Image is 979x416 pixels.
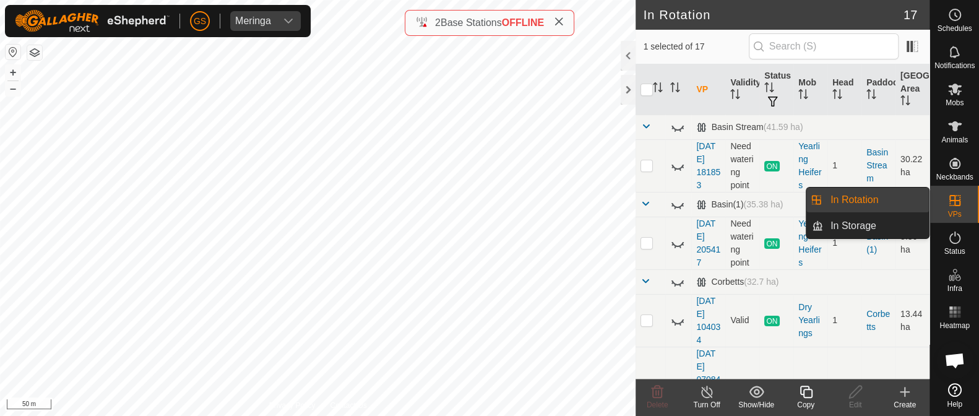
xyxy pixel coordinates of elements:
span: Infra [947,285,962,292]
th: VP [691,64,725,115]
span: ON [764,238,779,249]
p-sorticon: Activate to sort [730,91,740,101]
th: Head [827,64,861,115]
span: (35.38 ha) [744,199,783,209]
li: In Rotation [806,188,929,212]
a: Corbetts [866,309,890,332]
th: Paddock [861,64,895,115]
span: GS [194,15,206,28]
span: 1 selected of 17 [643,40,748,53]
a: Basin Stream [866,147,888,183]
span: Heatmap [939,322,970,329]
a: In Storage [823,214,929,238]
td: 1 [827,294,861,347]
a: Basin(1) [866,232,888,254]
div: Yearling Heifers [798,140,822,192]
span: Base Stations [441,17,502,28]
button: + [6,65,20,80]
td: 1 [827,217,861,269]
span: 2 [435,17,441,28]
td: Need watering point [725,139,759,192]
span: In Rotation [830,193,878,207]
div: Basin(1) [696,199,783,210]
div: Basin Stream [696,122,803,132]
th: [GEOGRAPHIC_DATA] Area [895,64,929,115]
p-sorticon: Activate to sort [653,84,663,94]
span: Notifications [934,62,975,69]
div: Edit [830,399,880,410]
span: Animals [941,136,968,144]
th: Validity [725,64,759,115]
button: Reset Map [6,45,20,59]
span: (41.59 ha) [763,122,803,132]
td: Valid [725,294,759,347]
span: Mobs [946,99,964,106]
span: 17 [904,6,917,24]
input: Search (S) [749,33,899,59]
span: Help [947,401,962,408]
span: OFFLINE [502,17,544,28]
span: Schedules [937,25,972,32]
span: ON [764,161,779,171]
a: Open chat [936,342,973,379]
a: Contact Us [330,400,366,411]
span: (32.7 ha) [744,277,778,287]
td: 5.36 ha [895,217,929,269]
a: Privacy Policy [269,400,316,411]
h2: In Rotation [643,7,903,22]
a: In Rotation [823,188,929,212]
span: Meringa [230,11,276,31]
div: Dry Yearlings [798,301,822,340]
div: Create [880,399,929,410]
td: 1 [827,139,861,192]
th: Status [759,64,793,115]
td: 30.22 ha [895,139,929,192]
div: Turn Off [682,399,731,410]
span: ON [764,316,779,326]
button: – [6,81,20,96]
p-sorticon: Activate to sort [798,91,808,101]
th: Mob [793,64,827,115]
span: VPs [947,210,961,218]
a: [DATE] 181853 [696,141,720,190]
div: Yearling Heifers [798,217,822,269]
span: In Storage [830,219,876,233]
div: Show/Hide [731,399,781,410]
div: Corbetts [696,277,778,287]
span: Delete [647,401,668,409]
span: Status [944,248,965,255]
a: [DATE] 104034 [696,296,720,345]
img: Gallagher Logo [15,10,170,32]
p-sorticon: Activate to sort [832,91,842,101]
td: 13.44 ha [895,294,929,347]
button: Map Layers [27,45,42,60]
li: In Storage [806,214,929,238]
p-sorticon: Activate to sort [900,97,910,107]
p-sorticon: Activate to sort [764,84,774,94]
td: Need watering point [725,217,759,269]
p-sorticon: Activate to sort [866,91,876,101]
div: Copy [781,399,830,410]
a: [DATE] 205417 [696,219,720,267]
div: dropdown trigger [276,11,301,31]
div: Meringa [235,16,271,26]
p-sorticon: Activate to sort [670,84,680,94]
span: Neckbands [936,173,973,181]
a: Help [930,378,979,413]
